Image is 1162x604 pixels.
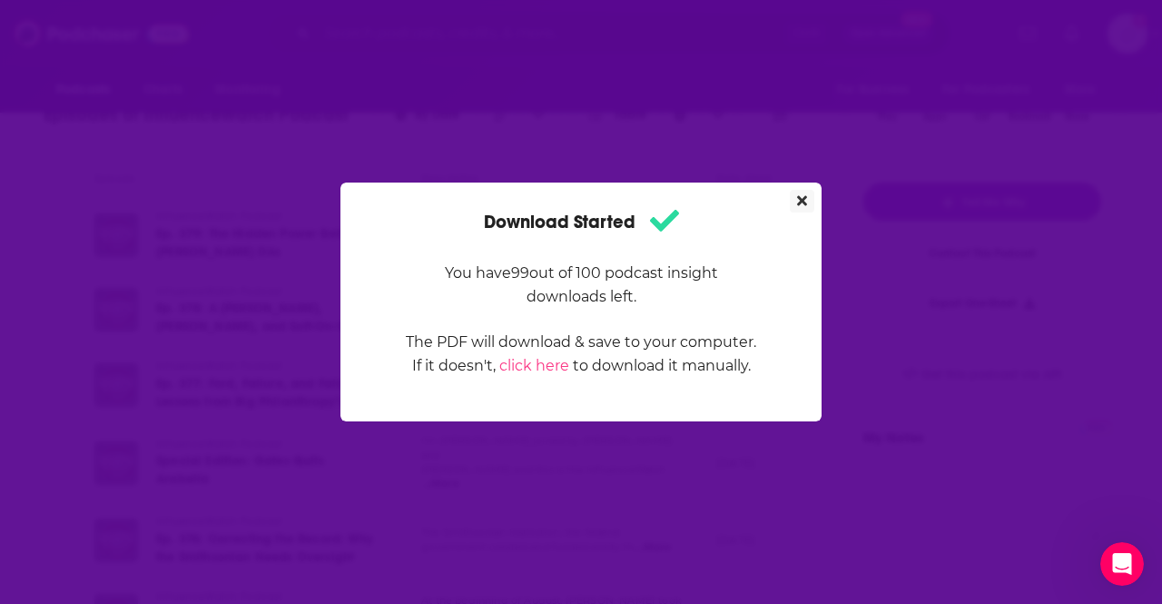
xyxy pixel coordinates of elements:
[405,331,757,378] p: The PDF will download & save to your computer. If it doesn't, to download it manually.
[790,190,814,213] button: Close
[484,204,679,240] h1: Download Started
[1100,542,1144,586] iframe: Intercom live chat
[405,262,757,309] p: You have 99 out of 100 podcast insight downloads left.
[499,357,569,374] a: click here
